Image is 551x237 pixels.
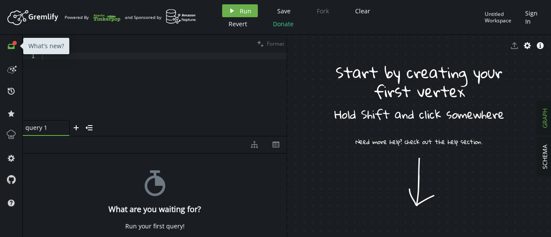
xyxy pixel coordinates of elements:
span: Save [277,7,291,15]
button: Donate [266,17,300,30]
h4: What are you waiting for? [108,205,201,214]
div: 1 [23,52,40,59]
span: query 1 [25,124,60,132]
span: Run [240,7,251,15]
button: Fork [310,4,336,17]
div: Untitled Workspace [485,11,521,24]
img: AWS Neptune [166,9,196,24]
button: Clear [349,4,377,17]
button: Save [271,4,297,17]
span: Fork [317,7,329,15]
div: and Sponsored by [125,9,196,25]
div: Powered By [65,10,121,25]
button: Revert [222,17,254,30]
div: What's new? [23,38,69,54]
button: Format [254,35,287,52]
span: Donate [273,20,294,28]
span: Sign In [525,9,540,25]
div: Run your first query! [125,222,185,230]
span: GRAPH [541,108,549,128]
button: Sign In [521,4,545,30]
span: SCHEMA [541,145,549,169]
span: Format [267,40,284,47]
span: Clear [355,7,370,15]
span: Revert [229,20,247,28]
button: Run [222,4,258,17]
